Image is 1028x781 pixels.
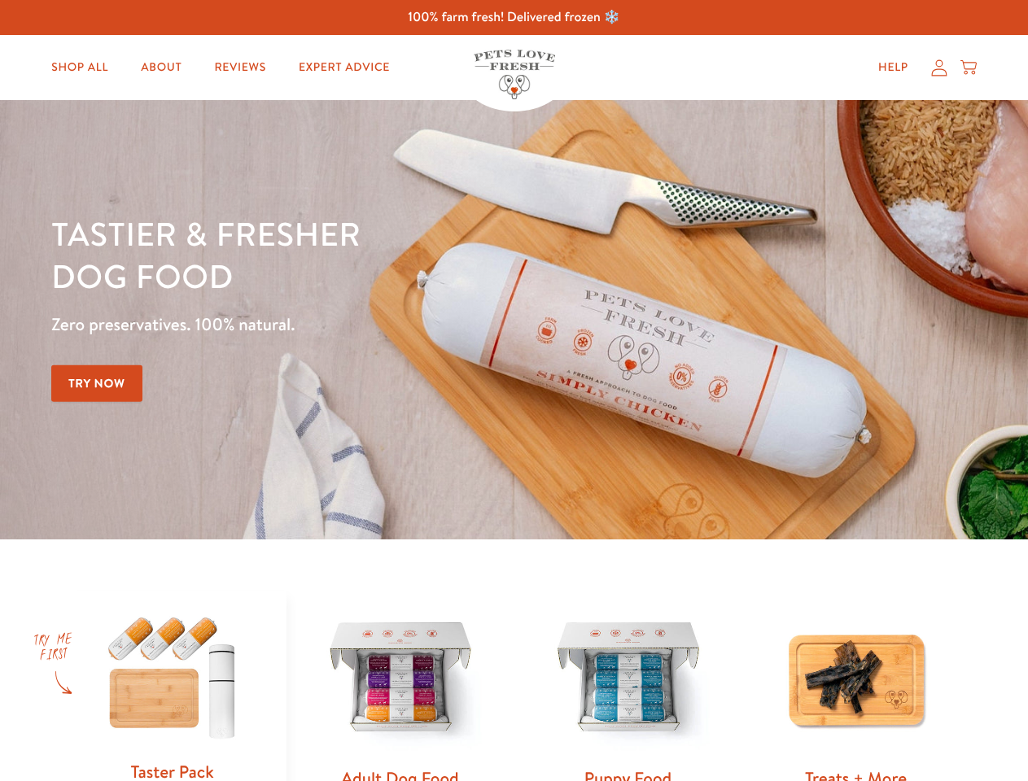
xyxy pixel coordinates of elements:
a: Shop All [38,51,121,84]
a: Help [865,51,921,84]
img: Pets Love Fresh [474,50,555,99]
a: Try Now [51,365,142,402]
a: Expert Advice [286,51,403,84]
a: About [128,51,195,84]
a: Reviews [201,51,278,84]
h1: Tastier & fresher dog food [51,212,668,297]
p: Zero preservatives. 100% natural. [51,310,668,339]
